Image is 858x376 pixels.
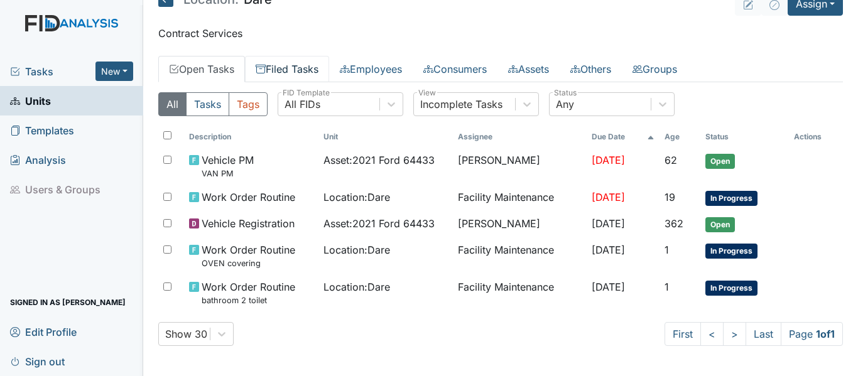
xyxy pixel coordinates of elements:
[323,279,390,294] span: Location : Dare
[665,244,669,256] span: 1
[665,154,677,166] span: 62
[158,92,843,346] div: Open Tasks
[705,244,758,259] span: In Progress
[323,216,435,231] span: Asset : 2021 Ford 64433
[10,293,126,312] span: Signed in as [PERSON_NAME]
[587,126,659,148] th: Toggle SortBy
[700,322,724,346] a: <
[592,154,625,166] span: [DATE]
[202,294,295,306] small: bathroom 2 toilet
[329,56,413,82] a: Employees
[10,322,77,341] span: Edit Profile
[202,257,295,269] small: OVEN covering
[497,56,560,82] a: Assets
[665,322,701,346] a: First
[781,322,843,346] span: Page
[158,26,843,41] p: Contract Services
[592,244,625,256] span: [DATE]
[95,62,133,81] button: New
[705,281,758,296] span: In Progress
[592,281,625,293] span: [DATE]
[245,56,329,82] a: Filed Tasks
[746,322,781,346] a: Last
[705,154,735,169] span: Open
[560,56,622,82] a: Others
[323,153,435,168] span: Asset : 2021 Ford 64433
[705,191,758,206] span: In Progress
[10,121,74,140] span: Templates
[665,217,683,230] span: 362
[165,326,207,341] div: Show 30
[10,352,65,371] span: Sign out
[202,153,254,180] span: Vehicle PM VAN PM
[229,92,268,116] button: Tags
[700,126,789,148] th: Toggle SortBy
[202,279,295,306] span: Work Order Routine bathroom 2 toilet
[202,168,254,180] small: VAN PM
[10,150,66,169] span: Analysis
[323,242,390,257] span: Location : Dare
[592,191,625,203] span: [DATE]
[186,92,229,116] button: Tasks
[453,237,587,274] td: Facility Maintenance
[285,97,320,112] div: All FIDs
[163,131,171,139] input: Toggle All Rows Selected
[660,126,701,148] th: Toggle SortBy
[323,190,390,205] span: Location : Dare
[556,97,574,112] div: Any
[413,56,497,82] a: Consumers
[453,148,587,185] td: [PERSON_NAME]
[420,97,502,112] div: Incomplete Tasks
[184,126,318,148] th: Toggle SortBy
[202,216,295,231] span: Vehicle Registration
[158,56,245,82] a: Open Tasks
[665,281,669,293] span: 1
[665,191,675,203] span: 19
[816,328,835,340] strong: 1 of 1
[665,322,843,346] nav: task-pagination
[318,126,453,148] th: Toggle SortBy
[592,217,625,230] span: [DATE]
[453,185,587,211] td: Facility Maintenance
[705,217,735,232] span: Open
[453,126,587,148] th: Assignee
[723,322,746,346] a: >
[453,211,587,237] td: [PERSON_NAME]
[789,126,843,148] th: Actions
[10,91,51,110] span: Units
[158,92,187,116] button: All
[622,56,688,82] a: Groups
[10,64,95,79] a: Tasks
[158,92,268,116] div: Type filter
[202,242,295,269] span: Work Order Routine OVEN covering
[453,274,587,311] td: Facility Maintenance
[202,190,295,205] span: Work Order Routine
